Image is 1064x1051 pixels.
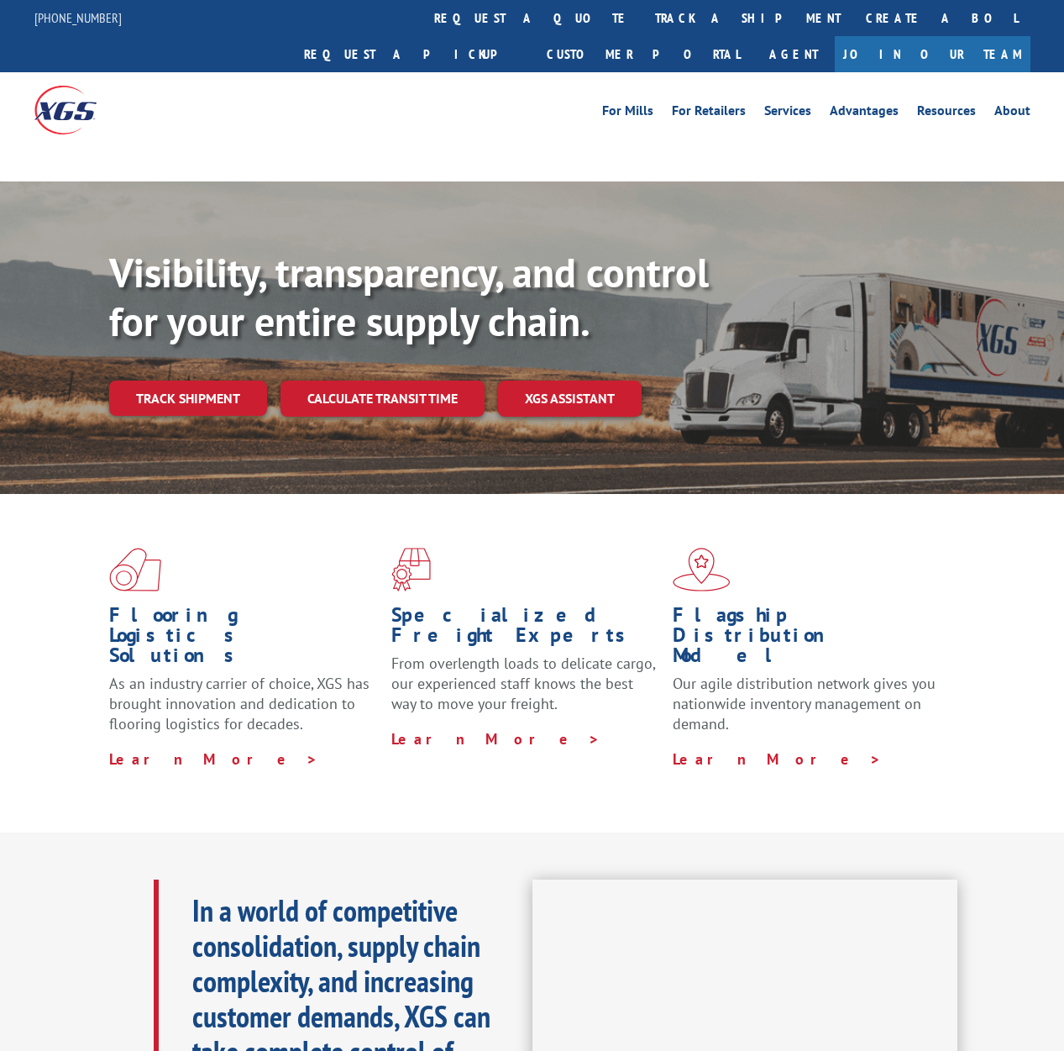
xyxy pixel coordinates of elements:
[109,381,267,416] a: Track shipment
[673,749,882,769] a: Learn More >
[391,548,431,591] img: xgs-icon-focused-on-flooring-red
[764,104,811,123] a: Services
[498,381,642,417] a: XGS ASSISTANT
[835,36,1030,72] a: Join Our Team
[673,548,731,591] img: xgs-icon-flagship-distribution-model-red
[34,9,122,26] a: [PHONE_NUMBER]
[672,104,746,123] a: For Retailers
[109,548,161,591] img: xgs-icon-total-supply-chain-intelligence-red
[280,381,485,417] a: Calculate transit time
[391,605,661,654] h1: Specialized Freight Experts
[391,654,661,728] p: From overlength loads to delicate cargo, our experienced staff knows the best way to move your fr...
[752,36,835,72] a: Agent
[917,104,976,123] a: Resources
[291,36,534,72] a: Request a pickup
[673,605,942,674] h1: Flagship Distribution Model
[602,104,653,123] a: For Mills
[391,729,600,749] a: Learn More >
[109,749,318,769] a: Learn More >
[109,674,370,733] span: As an industry carrier of choice, XGS has brought innovation and dedication to flooring logistics...
[830,104,899,123] a: Advantages
[673,674,936,733] span: Our agile distribution network gives you nationwide inventory management on demand.
[534,36,752,72] a: Customer Portal
[109,605,379,674] h1: Flooring Logistics Solutions
[109,246,709,347] b: Visibility, transparency, and control for your entire supply chain.
[994,104,1030,123] a: About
